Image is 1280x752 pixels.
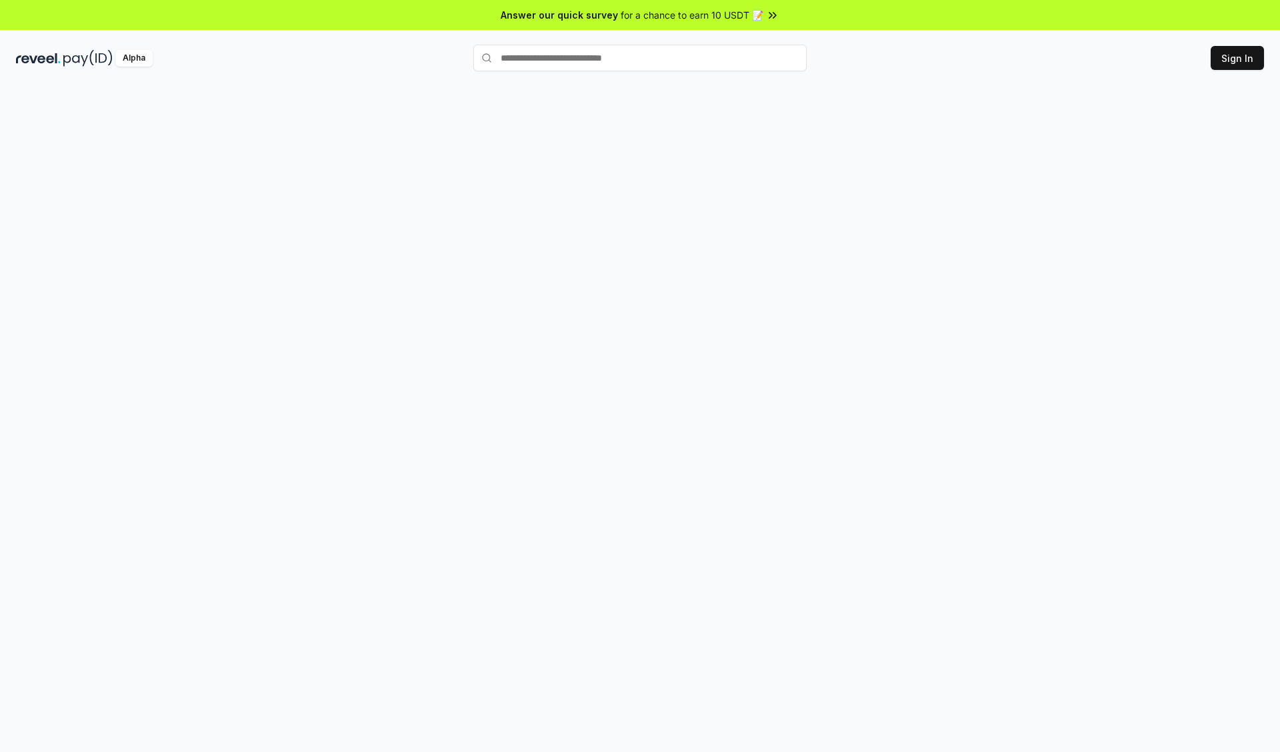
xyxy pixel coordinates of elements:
img: pay_id [63,50,113,67]
span: Answer our quick survey [501,8,618,22]
img: reveel_dark [16,50,61,67]
button: Sign In [1211,46,1264,70]
span: for a chance to earn 10 USDT 📝 [621,8,763,22]
div: Alpha [115,50,153,67]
